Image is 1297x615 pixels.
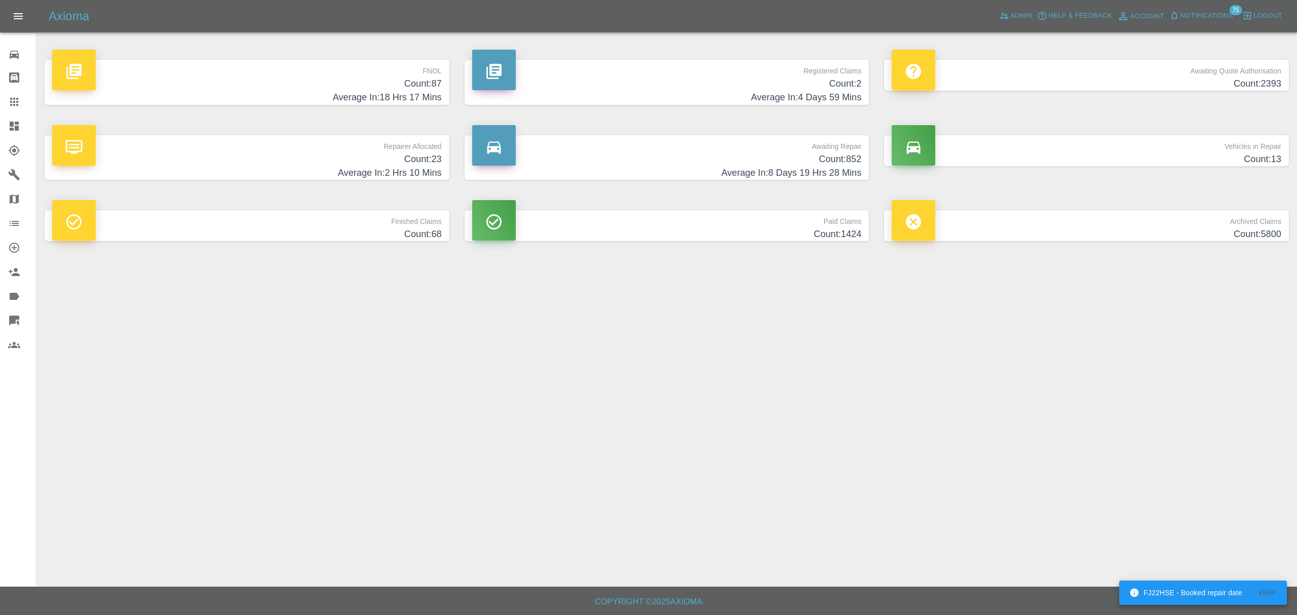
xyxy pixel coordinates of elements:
p: Paid Claims [472,210,862,227]
button: Notifications [1167,8,1236,24]
button: Logout [1240,8,1285,24]
a: Awaiting RepairCount:852Average In:8 Days 19 Hrs 28 Mins [465,135,869,180]
p: Awaiting Repair [472,135,862,152]
span: Account [1130,11,1164,22]
h4: Count: 5800 [892,227,1281,241]
a: Vehicles in RepairCount:13 [884,135,1289,166]
a: Awaiting Quote AuthorisationCount:2393 [884,60,1289,91]
h4: Count: 87 [52,77,442,91]
span: Logout [1253,10,1282,22]
span: 75 [1229,5,1242,15]
a: Repairer AllocatedCount:23Average In:2 Hrs 10 Mins [45,135,449,180]
p: Finished Claims [52,210,442,227]
span: Admin [1010,10,1033,22]
h4: Average In: 4 Days 59 Mins [472,91,862,104]
p: Registered Claims [472,60,862,77]
div: FJ22HSE - Booked repair date [1129,584,1242,602]
a: Finished ClaimsCount:68 [45,210,449,241]
a: Paid ClaimsCount:1424 [465,210,869,241]
span: Help & Feedback [1048,10,1112,22]
h5: Axioma [49,8,89,24]
p: Vehicles in Repair [892,135,1281,152]
button: View [1250,585,1283,601]
a: FNOLCount:87Average In:18 Hrs 17 Mins [45,60,449,105]
h4: Count: 2393 [892,77,1281,91]
p: Repairer Allocated [52,135,442,152]
h4: Count: 852 [472,152,862,166]
a: Account [1115,8,1167,24]
h4: Count: 23 [52,152,442,166]
p: FNOL [52,60,442,77]
h6: Copyright © 2025 Axioma [8,595,1289,609]
p: Archived Claims [892,210,1281,227]
button: Help & Feedback [1035,8,1114,24]
h4: Count: 68 [52,227,442,241]
h4: Count: 2 [472,77,862,91]
p: Awaiting Quote Authorisation [892,60,1281,77]
h4: Average In: 18 Hrs 17 Mins [52,91,442,104]
h4: Count: 1424 [472,227,862,241]
a: Archived ClaimsCount:5800 [884,210,1289,241]
span: Notifications [1180,10,1233,22]
a: Registered ClaimsCount:2Average In:4 Days 59 Mins [465,60,869,105]
a: Admin [997,8,1035,24]
h4: Count: 13 [892,152,1281,166]
h4: Average In: 2 Hrs 10 Mins [52,166,442,180]
button: Open drawer [6,4,30,28]
h4: Average In: 8 Days 19 Hrs 28 Mins [472,166,862,180]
